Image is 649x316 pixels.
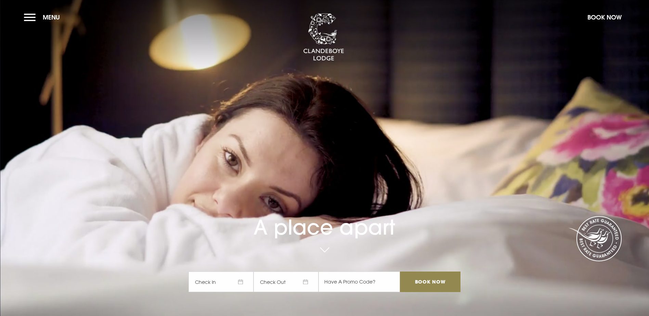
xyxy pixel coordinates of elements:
[189,196,460,239] h1: A place apart
[254,272,319,292] span: Check Out
[24,10,63,25] button: Menu
[319,272,400,292] input: Have A Promo Code?
[303,13,344,61] img: Clandeboye Lodge
[189,272,254,292] span: Check In
[584,10,625,25] button: Book Now
[400,272,460,292] input: Book Now
[43,13,60,21] span: Menu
